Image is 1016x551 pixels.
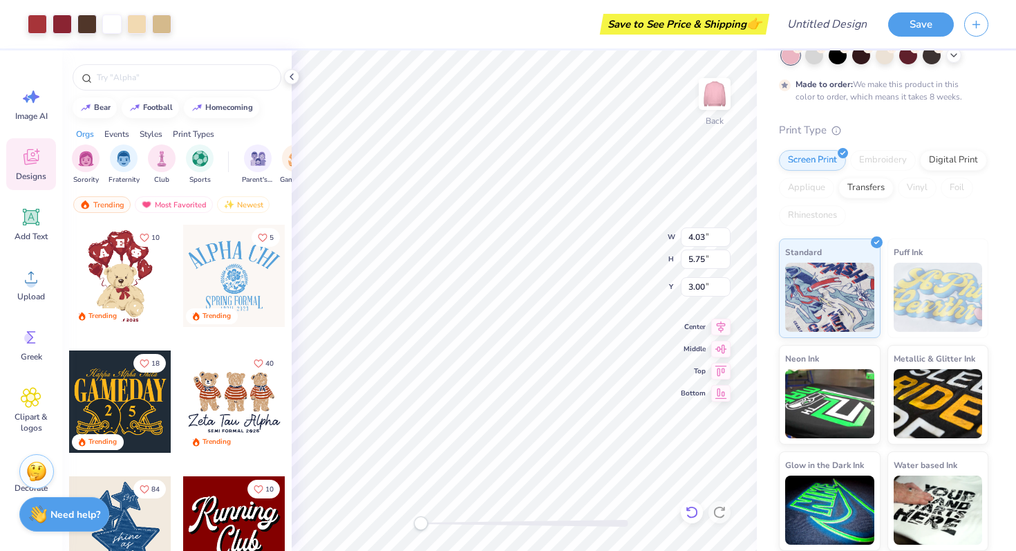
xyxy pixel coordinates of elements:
strong: Made to order: [796,79,853,90]
img: Water based Ink [894,476,983,545]
div: Most Favorited [135,196,213,213]
button: filter button [109,144,140,185]
span: 40 [265,360,274,367]
button: Like [133,480,166,498]
div: Trending [203,311,231,321]
input: Try "Alpha" [95,71,272,84]
input: Untitled Design [776,10,878,38]
span: Decorate [15,483,48,494]
span: 10 [265,486,274,493]
button: homecoming [184,97,259,118]
div: Digital Print [920,150,987,171]
button: Like [247,480,280,498]
div: filter for Club [148,144,176,185]
img: Sports Image [192,151,208,167]
img: Game Day Image [288,151,304,167]
div: Save to See Price & Shipping [603,14,766,35]
img: Back [701,80,728,108]
strong: Need help? [50,508,100,521]
span: Standard [785,245,822,259]
img: trending.gif [79,200,91,209]
div: Events [104,128,129,140]
span: Club [154,175,169,185]
div: Newest [217,196,270,213]
div: Embroidery [850,150,916,171]
img: Fraternity Image [116,151,131,167]
span: Neon Ink [785,351,819,366]
span: Fraternity [109,175,140,185]
span: Top [681,366,706,377]
div: bear [94,104,111,111]
button: Save [888,12,954,37]
img: trend_line.gif [80,104,91,112]
div: Trending [73,196,131,213]
button: filter button [72,144,100,185]
span: Greek [21,351,42,362]
span: Puff Ink [894,245,923,259]
img: Parent's Weekend Image [250,151,266,167]
span: Designs [16,171,46,182]
span: Upload [17,291,45,302]
span: Clipart & logos [8,411,54,433]
span: 18 [151,360,160,367]
span: Game Day [280,175,312,185]
button: Like [133,354,166,373]
div: Accessibility label [414,516,428,530]
button: Like [133,228,166,247]
span: Middle [681,344,706,355]
span: 10 [151,234,160,241]
img: Standard [785,263,874,332]
span: Add Text [15,231,48,242]
button: Like [247,354,280,373]
img: trend_line.gif [129,104,140,112]
img: trend_line.gif [191,104,203,112]
div: filter for Sports [186,144,214,185]
div: Applique [779,178,834,198]
img: Neon Ink [785,369,874,438]
div: Foil [941,178,973,198]
span: Bottom [681,388,706,399]
img: newest.gif [223,200,234,209]
span: Metallic & Glitter Ink [894,351,975,366]
img: Glow in the Dark Ink [785,476,874,545]
img: most_fav.gif [141,200,152,209]
div: Print Types [173,128,214,140]
button: filter button [242,144,274,185]
span: 5 [270,234,274,241]
div: Trending [88,311,117,321]
div: We make this product in this color to order, which means it takes 8 weeks. [796,78,966,103]
div: filter for Sorority [72,144,100,185]
span: 👉 [746,15,762,32]
span: Sports [189,175,211,185]
span: Parent's Weekend [242,175,274,185]
div: Rhinestones [779,205,846,226]
div: filter for Game Day [280,144,312,185]
img: Puff Ink [894,263,983,332]
div: Trending [88,437,117,447]
div: football [143,104,173,111]
span: Glow in the Dark Ink [785,458,864,472]
span: Center [681,321,706,333]
div: Trending [203,437,231,447]
img: Metallic & Glitter Ink [894,369,983,438]
div: Orgs [76,128,94,140]
div: filter for Fraternity [109,144,140,185]
img: Club Image [154,151,169,167]
button: football [122,97,179,118]
div: Screen Print [779,150,846,171]
div: Styles [140,128,162,140]
div: homecoming [205,104,253,111]
button: Like [252,228,280,247]
span: 84 [151,486,160,493]
span: Water based Ink [894,458,957,472]
button: filter button [148,144,176,185]
div: Back [706,115,724,127]
img: Sorority Image [78,151,94,167]
div: filter for Parent's Weekend [242,144,274,185]
div: Transfers [838,178,894,198]
span: Image AI [15,111,48,122]
button: bear [73,97,117,118]
button: filter button [186,144,214,185]
div: Print Type [779,122,988,138]
span: Sorority [73,175,99,185]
